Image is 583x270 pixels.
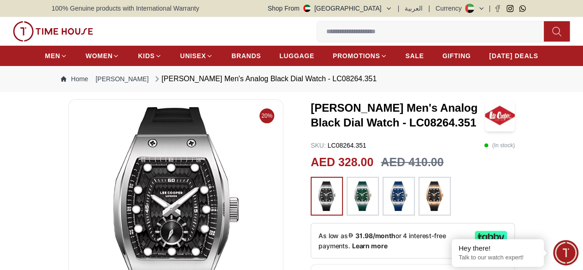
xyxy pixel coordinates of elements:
[311,142,326,149] span: SKU :
[494,5,501,12] a: Facebook
[311,154,373,171] h2: AED 328.00
[315,181,338,211] img: ...
[553,240,578,265] div: Chat Widget
[398,4,400,13] span: |
[95,74,148,84] a: [PERSON_NAME]
[231,51,261,60] span: BRANDS
[381,154,443,171] h3: AED 410.00
[459,244,537,253] div: Hey there!
[485,99,515,132] img: Lee Cooper Men's Analog Black Dial Watch - LC08264.351
[333,48,387,64] a: PROMOTIONS
[268,4,392,13] button: Shop From[GEOGRAPHIC_DATA]
[423,181,446,211] img: ...
[231,48,261,64] a: BRANDS
[303,5,311,12] img: United Arab Emirates
[259,108,274,123] span: 20%
[459,254,537,262] p: Talk to our watch expert!
[180,48,213,64] a: UNISEX
[428,4,430,13] span: |
[489,4,490,13] span: |
[86,48,120,64] a: WOMEN
[52,4,199,13] span: 100% Genuine products with International Warranty
[138,51,154,60] span: KIDS
[519,5,526,12] a: Whatsapp
[138,48,161,64] a: KIDS
[153,73,377,84] div: [PERSON_NAME] Men's Analog Black Dial Watch - LC08264.351
[406,48,424,64] a: SALE
[442,48,471,64] a: GIFTING
[45,51,60,60] span: MEN
[61,74,88,84] a: Home
[405,4,423,13] button: العربية
[45,48,67,64] a: MEN
[442,51,471,60] span: GIFTING
[351,181,374,211] img: ...
[436,4,465,13] div: Currency
[13,21,93,42] img: ...
[311,101,485,130] h3: [PERSON_NAME] Men's Analog Black Dial Watch - LC08264.351
[484,141,515,150] p: ( In stock )
[311,141,366,150] p: LC08264.351
[489,48,538,64] a: [DATE] DEALS
[506,5,513,12] a: Instagram
[387,181,410,211] img: ...
[489,51,538,60] span: [DATE] DEALS
[279,48,314,64] a: LUGGAGE
[86,51,113,60] span: WOMEN
[333,51,380,60] span: PROMOTIONS
[279,51,314,60] span: LUGGAGE
[52,66,531,92] nav: Breadcrumb
[180,51,206,60] span: UNISEX
[406,51,424,60] span: SALE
